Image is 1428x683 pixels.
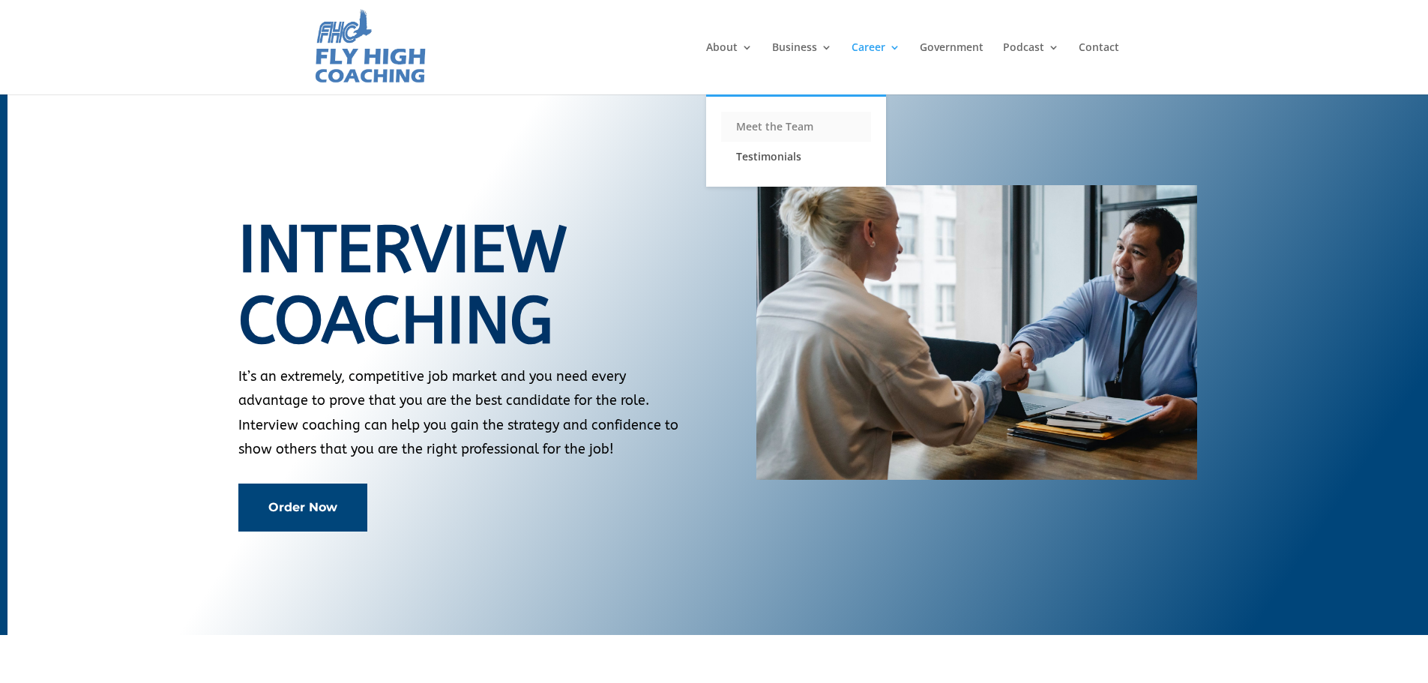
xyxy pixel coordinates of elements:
[238,212,567,358] span: Interview Coaching
[238,484,367,531] a: Order Now
[706,42,753,94] a: About
[238,364,680,462] p: It’s an extremely, competitive job market and you need every advantage to prove that you are the ...
[852,42,900,94] a: Career
[920,42,983,94] a: Government
[1079,42,1119,94] a: Contact
[1003,42,1059,94] a: Podcast
[313,7,427,87] img: Fly High Coaching
[721,112,871,142] a: Meet the Team
[772,42,832,94] a: Business
[721,142,871,172] a: Testimonials
[756,185,1198,479] img: pexels-sora-shimazaki-5668859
